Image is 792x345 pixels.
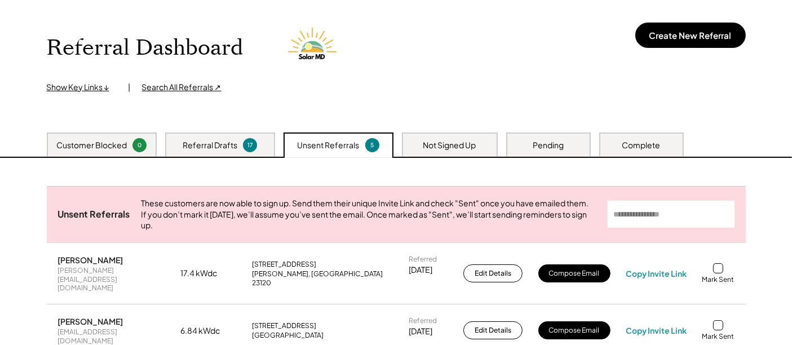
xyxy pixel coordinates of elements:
[283,17,345,79] img: Solar%20MD%20LOgo.png
[538,321,610,339] button: Compose Email
[47,82,117,93] div: Show Key Links ↓
[129,82,131,93] div: |
[180,325,237,337] div: 6.84 kWdc
[409,255,437,264] div: Referred
[252,331,324,340] div: [GEOGRAPHIC_DATA]
[463,321,523,339] button: Edit Details
[409,264,432,276] div: [DATE]
[180,268,237,279] div: 17.4 kWdc
[58,266,165,293] div: [PERSON_NAME][EMAIL_ADDRESS][DOMAIN_NAME]
[134,141,145,149] div: 0
[298,140,360,151] div: Unsent Referrals
[58,328,165,345] div: [EMAIL_ADDRESS][DOMAIN_NAME]
[463,264,523,282] button: Edit Details
[58,255,123,265] div: [PERSON_NAME]
[58,316,123,326] div: [PERSON_NAME]
[183,140,237,151] div: Referral Drafts
[702,275,734,284] div: Mark Sent
[58,209,130,220] div: Unsent Referrals
[252,321,316,330] div: [STREET_ADDRESS]
[142,82,222,93] div: Search All Referrals ↗
[622,140,661,151] div: Complete
[423,140,476,151] div: Not Signed Up
[409,316,437,325] div: Referred
[626,268,687,278] div: Copy Invite Link
[626,325,687,335] div: Copy Invite Link
[47,35,244,61] h1: Referral Dashboard
[409,326,432,337] div: [DATE]
[245,141,255,149] div: 17
[252,260,316,269] div: [STREET_ADDRESS]
[141,198,596,231] div: These customers are now able to sign up. Send them their unique Invite Link and check "Sent" once...
[533,140,564,151] div: Pending
[538,264,610,282] button: Compose Email
[367,141,378,149] div: 5
[252,269,393,287] div: [PERSON_NAME], [GEOGRAPHIC_DATA] 23120
[635,23,746,48] button: Create New Referral
[56,140,127,151] div: Customer Blocked
[702,332,734,341] div: Mark Sent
